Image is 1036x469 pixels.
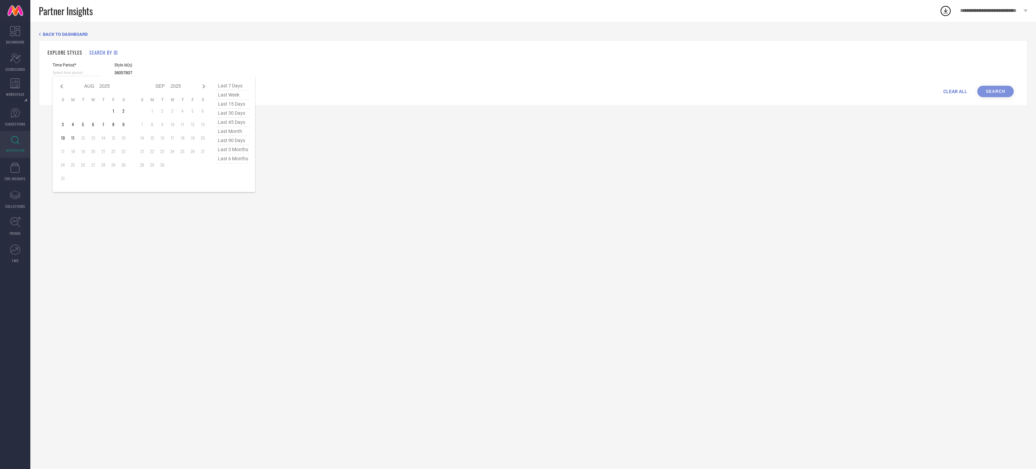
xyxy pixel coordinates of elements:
[108,106,118,116] td: Fri Aug 01 2025
[167,119,177,130] td: Wed Sep 10 2025
[88,146,98,157] td: Wed Aug 20 2025
[9,231,21,236] span: TRENDS
[198,97,208,103] th: Saturday
[58,119,68,130] td: Sun Aug 03 2025
[216,136,250,145] span: last 90 days
[198,133,208,143] td: Sat Sep 20 2025
[118,160,128,170] td: Sat Aug 30 2025
[118,106,128,116] td: Sat Aug 02 2025
[6,92,25,97] span: WORKSPACE
[118,97,128,103] th: Saturday
[98,119,108,130] td: Thu Aug 07 2025
[200,82,208,90] div: Next month
[118,133,128,143] td: Sat Aug 16 2025
[177,146,188,157] td: Thu Sep 25 2025
[216,118,250,127] span: last 45 days
[78,160,88,170] td: Tue Aug 26 2025
[188,119,198,130] td: Fri Sep 12 2025
[108,160,118,170] td: Fri Aug 29 2025
[137,146,147,157] td: Sun Sep 21 2025
[137,160,147,170] td: Sun Sep 28 2025
[53,69,99,76] input: Select time period
[78,97,88,103] th: Tuesday
[5,67,25,72] span: SCORECARDS
[5,176,26,181] span: CDC INSIGHTS
[58,146,68,157] td: Sun Aug 17 2025
[88,97,98,103] th: Wednesday
[137,133,147,143] td: Sun Sep 14 2025
[58,82,66,90] div: Previous month
[39,32,1028,37] div: Back TO Dashboard
[6,39,24,45] span: DASHBOARD
[78,146,88,157] td: Tue Aug 19 2025
[43,32,88,37] span: BACK TO DASHBOARD
[78,119,88,130] td: Tue Aug 05 2025
[188,133,198,143] td: Fri Sep 19 2025
[68,146,78,157] td: Mon Aug 18 2025
[58,173,68,184] td: Sun Aug 31 2025
[157,106,167,116] td: Tue Sep 02 2025
[216,145,250,154] span: last 3 months
[177,106,188,116] td: Thu Sep 04 2025
[216,90,250,100] span: last week
[58,97,68,103] th: Sunday
[108,146,118,157] td: Fri Aug 22 2025
[157,119,167,130] td: Tue Sep 09 2025
[216,100,250,109] span: last 15 days
[188,97,198,103] th: Friday
[58,160,68,170] td: Sun Aug 24 2025
[216,154,250,163] span: last 6 months
[147,160,157,170] td: Mon Sep 29 2025
[89,49,118,56] h1: SEARCH BY ID
[147,146,157,157] td: Mon Sep 22 2025
[216,81,250,90] span: last 7 days
[943,89,967,94] span: CLEAR ALL
[216,109,250,118] span: last 30 days
[98,97,108,103] th: Thursday
[108,133,118,143] td: Fri Aug 15 2025
[137,119,147,130] td: Sun Sep 07 2025
[177,133,188,143] td: Thu Sep 18 2025
[78,133,88,143] td: Tue Aug 12 2025
[88,160,98,170] td: Wed Aug 27 2025
[5,204,25,209] span: COLLECTIONS
[68,97,78,103] th: Monday
[157,146,167,157] td: Tue Sep 23 2025
[198,146,208,157] td: Sat Sep 27 2025
[58,133,68,143] td: Sun Aug 10 2025
[118,119,128,130] td: Sat Aug 09 2025
[147,119,157,130] td: Mon Sep 08 2025
[39,4,93,18] span: Partner Insights
[198,119,208,130] td: Sat Sep 13 2025
[88,133,98,143] td: Wed Aug 13 2025
[167,106,177,116] td: Wed Sep 03 2025
[940,5,952,17] div: Open download list
[114,63,212,67] span: Style Id(s)
[48,49,82,56] h1: EXPLORE STYLES
[98,160,108,170] td: Thu Aug 28 2025
[167,133,177,143] td: Wed Sep 17 2025
[147,133,157,143] td: Mon Sep 15 2025
[12,258,19,263] span: FWD
[98,146,108,157] td: Thu Aug 21 2025
[68,119,78,130] td: Mon Aug 04 2025
[114,69,212,77] input: Enter comma separated style ids e.g. 12345, 67890
[157,160,167,170] td: Tue Sep 30 2025
[5,121,26,127] span: SUGGESTIONS
[167,146,177,157] td: Wed Sep 24 2025
[157,97,167,103] th: Tuesday
[177,97,188,103] th: Thursday
[147,97,157,103] th: Monday
[68,133,78,143] td: Mon Aug 11 2025
[188,146,198,157] td: Fri Sep 26 2025
[118,146,128,157] td: Sat Aug 23 2025
[53,63,99,67] span: Time Period*
[108,97,118,103] th: Friday
[108,119,118,130] td: Fri Aug 08 2025
[198,106,208,116] td: Sat Sep 06 2025
[98,133,108,143] td: Thu Aug 14 2025
[157,133,167,143] td: Tue Sep 16 2025
[68,160,78,170] td: Mon Aug 25 2025
[6,148,25,153] span: INSPIRATION
[216,127,250,136] span: last month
